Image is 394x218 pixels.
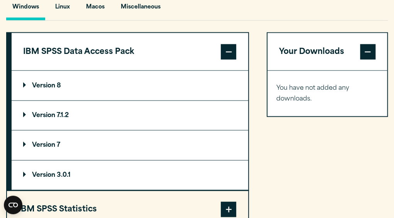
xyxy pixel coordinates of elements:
p: Version 3.0.1 [23,172,71,178]
summary: Version 3.0.1 [12,160,248,189]
p: Version 8 [23,82,61,89]
button: Open CMP widget [4,196,22,214]
summary: Version 8 [12,70,248,100]
div: IBM SPSS Data Access Pack [12,70,248,190]
div: Your Downloads [267,70,387,116]
p: Version 7 [23,142,60,148]
button: IBM SPSS Data Access Pack [12,33,248,70]
summary: Version 7.1.2 [12,101,248,130]
p: Version 7.1.2 [23,112,69,118]
p: You have not added any downloads. [276,82,378,105]
button: Your Downloads [267,33,387,70]
summary: Version 7 [12,130,248,159]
